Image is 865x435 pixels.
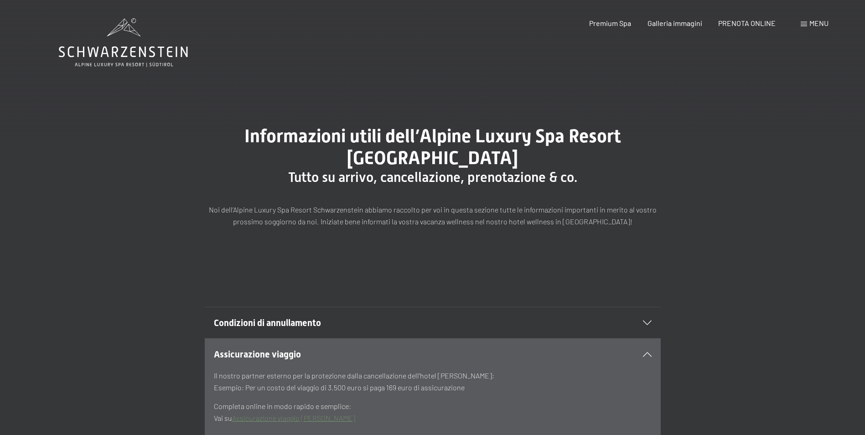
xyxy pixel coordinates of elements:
p: Completa online in modo rapido e semplice: Vai su [214,400,652,424]
p: Noi dell’Alpine Luxury Spa Resort Schwarzenstein abbiamo raccolto per voi in questa sezione tutte... [205,204,661,227]
p: Il nostro partner esterno per la protezione dalla cancellazione dell'hotel [PERSON_NAME]: Esempio... [214,370,652,393]
span: Condizioni di annullamento [214,317,321,328]
a: Assicurazione viaggio [PERSON_NAME] [232,414,355,422]
a: Galleria immagini [647,19,702,27]
a: PRENOTA ONLINE [718,19,776,27]
span: Tutto su arrivo, cancellazione, prenotazione & co. [288,169,577,185]
span: Menu [809,19,829,27]
span: Informazioni utili dell’Alpine Luxury Spa Resort [GEOGRAPHIC_DATA] [244,125,621,169]
a: Premium Spa [589,19,631,27]
span: Assicurazione viaggio [214,349,301,360]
